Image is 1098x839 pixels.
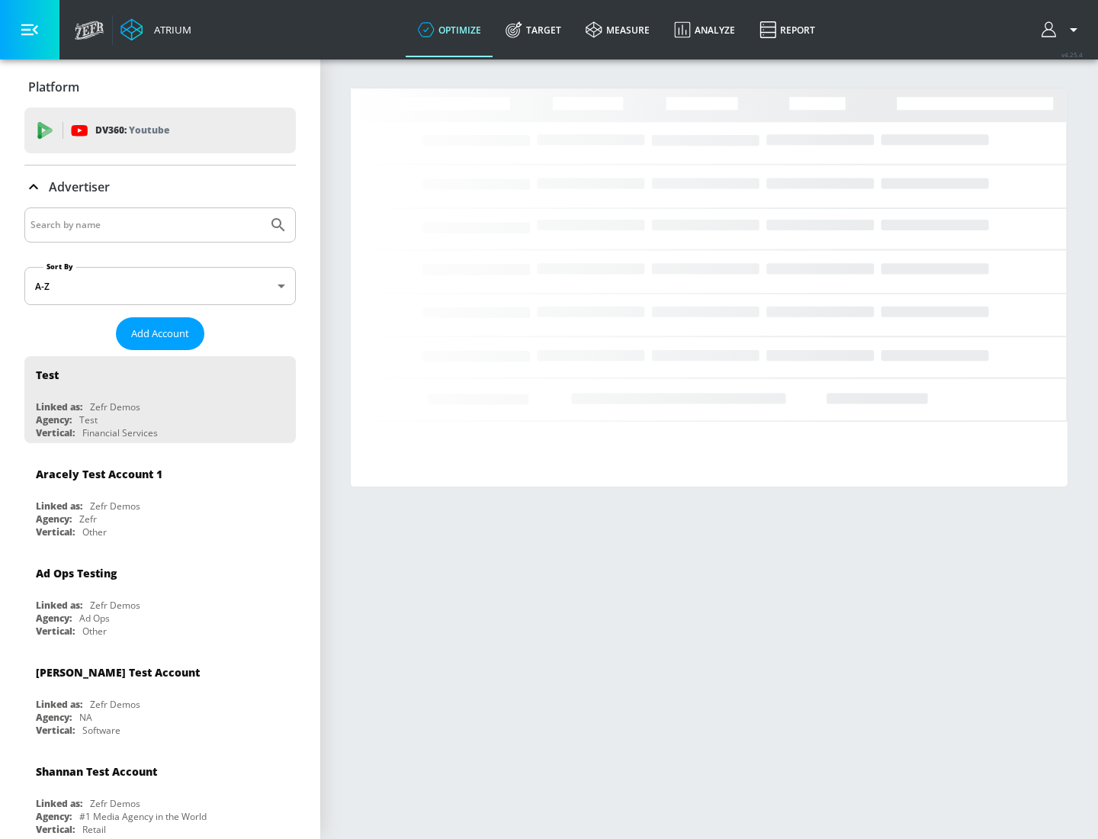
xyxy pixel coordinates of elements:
p: Advertiser [49,178,110,195]
div: Other [82,625,107,638]
div: Agency: [36,413,72,426]
div: Linked as: [36,599,82,612]
div: Atrium [148,23,191,37]
p: Youtube [129,122,169,138]
div: Ad Ops Testing [36,566,117,580]
div: Test [36,368,59,382]
label: Sort By [43,262,76,272]
div: Vertical: [36,526,75,538]
div: DV360: Youtube [24,108,296,153]
div: Other [82,526,107,538]
div: Vertical: [36,724,75,737]
div: Platform [24,66,296,108]
div: Linked as: [36,400,82,413]
a: Atrium [120,18,191,41]
div: #1 Media Agency in the World [79,810,207,823]
p: DV360: [95,122,169,139]
div: Zefr Demos [90,500,140,513]
div: Retail [82,823,106,836]
div: Aracely Test Account 1Linked as:Zefr DemosAgency:ZefrVertical:Other [24,455,296,542]
div: Test [79,413,98,426]
div: Vertical: [36,823,75,836]
div: Linked as: [36,698,82,711]
div: TestLinked as:Zefr DemosAgency:TestVertical:Financial Services [24,356,296,443]
div: A-Z [24,267,296,305]
div: Financial Services [82,426,158,439]
div: Ad Ops TestingLinked as:Zefr DemosAgency:Ad OpsVertical:Other [24,555,296,641]
a: measure [573,2,662,57]
p: Platform [28,79,79,95]
a: Analyze [662,2,747,57]
div: Advertiser [24,166,296,208]
a: Target [493,2,573,57]
div: [PERSON_NAME] Test Account [36,665,200,680]
span: Add Account [131,325,189,342]
div: Zefr [79,513,97,526]
div: Zefr Demos [90,797,140,810]
a: optimize [406,2,493,57]
div: Zefr Demos [90,698,140,711]
div: Zefr Demos [90,599,140,612]
div: [PERSON_NAME] Test AccountLinked as:Zefr DemosAgency:NAVertical:Software [24,654,296,741]
div: Aracely Test Account 1 [36,467,162,481]
div: Agency: [36,513,72,526]
a: Report [747,2,827,57]
div: Linked as: [36,797,82,810]
div: Linked as: [36,500,82,513]
div: NA [79,711,92,724]
div: Agency: [36,810,72,823]
div: Vertical: [36,426,75,439]
div: Agency: [36,711,72,724]
div: Zefr Demos [90,400,140,413]
div: Ad Ops [79,612,110,625]
div: Shannan Test Account [36,764,157,779]
button: Add Account [116,317,204,350]
span: v 4.25.4 [1061,50,1083,59]
div: Agency: [36,612,72,625]
div: Software [82,724,120,737]
input: Search by name [30,215,262,235]
div: Vertical: [36,625,75,638]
